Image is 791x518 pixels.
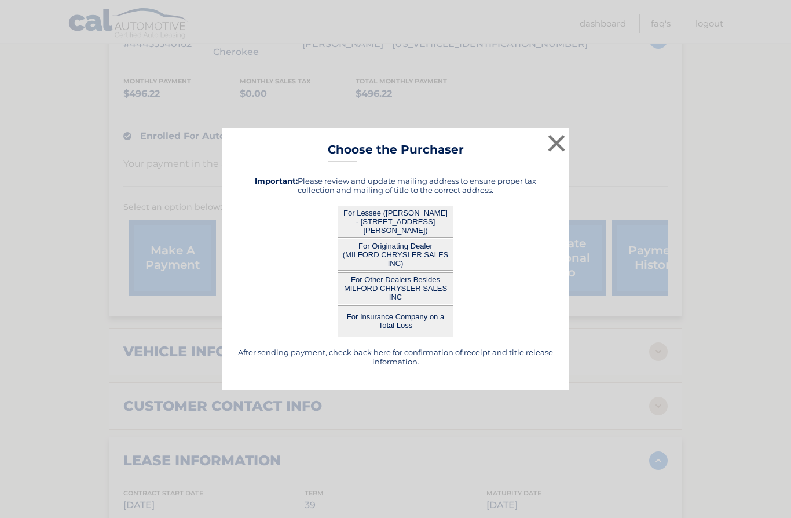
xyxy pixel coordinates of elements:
[236,348,555,366] h5: After sending payment, check back here for confirmation of receipt and title release information.
[338,239,453,271] button: For Originating Dealer (MILFORD CHRYSLER SALES INC)
[545,132,568,155] button: ×
[328,143,464,163] h3: Choose the Purchaser
[338,305,453,337] button: For Insurance Company on a Total Loss
[255,176,298,185] strong: Important:
[338,206,453,238] button: For Lessee ([PERSON_NAME] - [STREET_ADDRESS][PERSON_NAME])
[338,272,453,304] button: For Other Dealers Besides MILFORD CHRYSLER SALES INC
[236,176,555,195] h5: Please review and update mailing address to ensure proper tax collection and mailing of title to ...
